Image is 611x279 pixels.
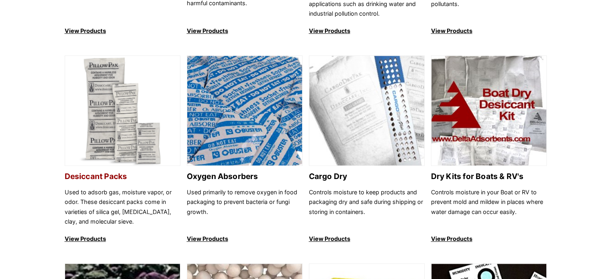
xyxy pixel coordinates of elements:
[309,56,424,166] img: Cargo Dry
[309,55,425,244] a: Cargo Dry Cargo Dry Controls moisture to keep products and packaging dry and safe during shipping...
[65,187,180,227] p: Used to adsorb gas, moisture vapor, or odor. These desiccant packs come in varieties of silica ge...
[309,172,425,181] h2: Cargo Dry
[187,56,302,166] img: Oxygen Absorbers
[431,55,547,244] a: Dry Kits for Boats & RV's Dry Kits for Boats & RV's Controls moisture in your Boat or RV to preve...
[187,172,302,181] h2: Oxygen Absorbers
[431,187,547,227] p: Controls moisture in your Boat or RV to prevent mold and mildew in places where water damage can ...
[187,234,302,244] p: View Products
[187,55,302,244] a: Oxygen Absorbers Oxygen Absorbers Used primarily to remove oxygen in food packaging to prevent ba...
[431,26,547,36] p: View Products
[65,234,180,244] p: View Products
[65,55,180,244] a: Desiccant Packs Desiccant Packs Used to adsorb gas, moisture vapor, or odor. These desiccant pack...
[431,56,546,166] img: Dry Kits for Boats & RV's
[431,234,547,244] p: View Products
[187,187,302,227] p: Used primarily to remove oxygen in food packaging to prevent bacteria or fungi growth.
[65,56,180,166] img: Desiccant Packs
[65,172,180,181] h2: Desiccant Packs
[309,187,425,227] p: Controls moisture to keep products and packaging dry and safe during shipping or storing in conta...
[431,172,547,181] h2: Dry Kits for Boats & RV's
[309,26,425,36] p: View Products
[309,234,425,244] p: View Products
[65,26,180,36] p: View Products
[187,26,302,36] p: View Products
